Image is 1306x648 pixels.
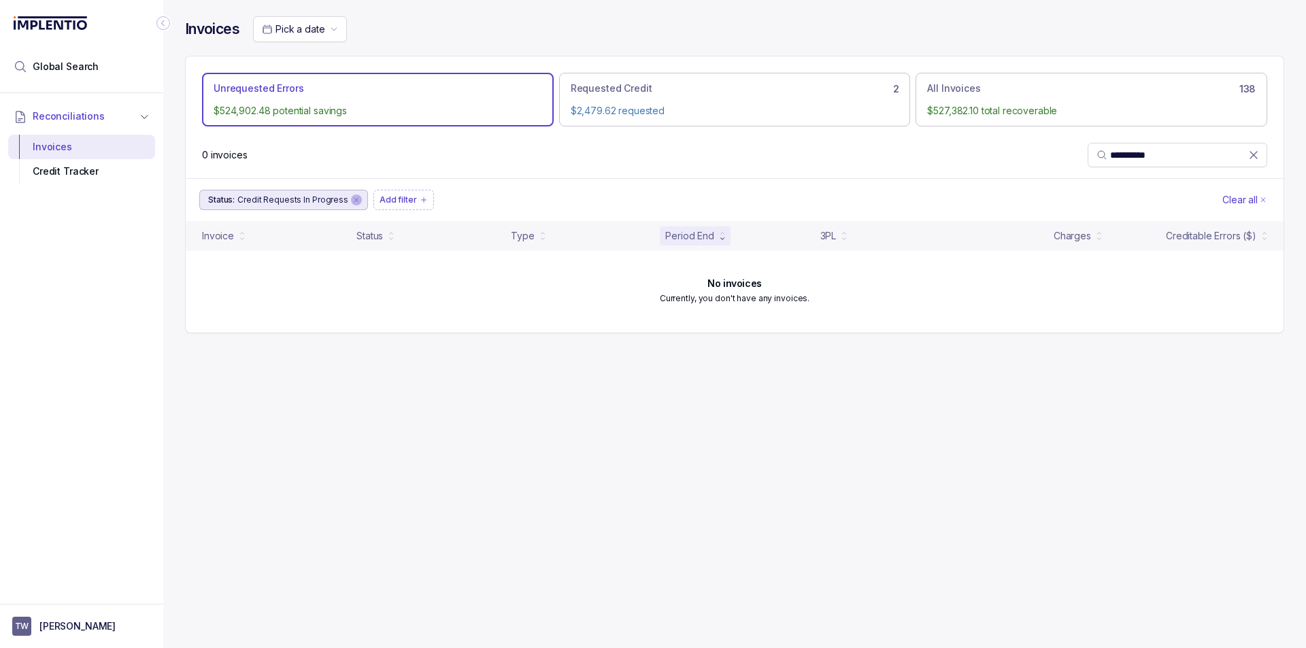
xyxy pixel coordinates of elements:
[202,229,234,243] div: Invoice
[155,15,171,31] div: Collapse Icon
[571,82,652,95] p: Requested Credit
[19,135,144,159] div: Invoices
[202,73,1267,126] ul: Action Tab Group
[1222,193,1258,207] p: Clear all
[202,148,248,162] div: Remaining page entries
[214,104,542,118] p: $524,902.48 potential savings
[927,104,1256,118] p: $527,382.10 total recoverable
[1054,229,1091,243] div: Charges
[199,190,368,210] button: Filter Chip Credit Requests In Progress
[185,20,239,39] h4: Invoices
[33,60,99,73] span: Global Search
[1220,190,1270,210] button: Clear Filters
[208,193,235,207] p: Status:
[660,292,809,305] p: Currently, you don't have any invoices.
[275,23,324,35] span: Pick a date
[8,101,155,131] button: Reconciliations
[380,193,417,207] p: Add filter
[820,229,837,243] div: 3PL
[356,229,383,243] div: Status
[262,22,324,36] search: Date Range Picker
[571,104,899,118] p: $2,479.62 requested
[199,190,1220,210] ul: Filter Group
[214,82,303,95] p: Unrequested Errors
[1239,84,1256,95] h6: 138
[665,229,714,243] div: Period End
[511,229,534,243] div: Type
[39,619,116,633] p: [PERSON_NAME]
[202,148,248,162] p: 0 invoices
[8,132,155,187] div: Reconciliations
[19,159,144,184] div: Credit Tracker
[373,190,434,210] button: Filter Chip Add filter
[893,84,899,95] h6: 2
[12,617,31,636] span: User initials
[33,109,105,123] span: Reconciliations
[253,16,347,42] button: Date Range Picker
[927,82,980,95] p: All Invoices
[237,193,348,207] p: Credit Requests In Progress
[1166,229,1256,243] div: Creditable Errors ($)
[12,617,151,636] button: User initials[PERSON_NAME]
[707,278,761,289] h6: No invoices
[351,194,362,205] div: remove content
